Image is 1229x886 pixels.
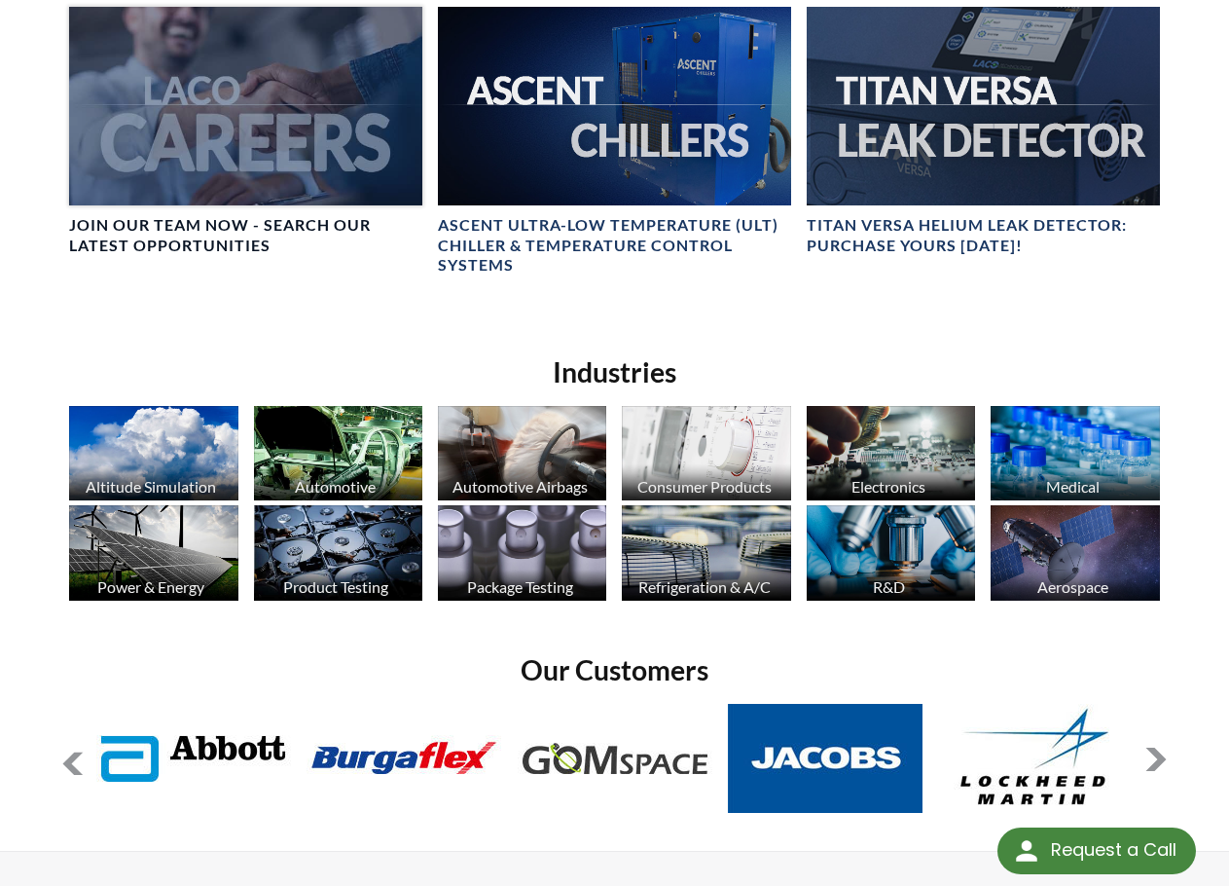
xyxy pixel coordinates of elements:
[438,406,606,506] a: Automotive Airbags
[991,406,1159,506] a: Medical
[728,704,922,813] img: Jacobs.jpg
[1011,835,1042,867] img: round button
[69,406,237,500] img: industry_AltitudeSim_670x376.jpg
[435,577,604,596] div: Package Testing
[807,7,1160,256] a: TITAN VERSA bannerTITAN VERSA Helium Leak Detector: Purchase Yours [DATE]!
[807,215,1160,256] h4: TITAN VERSA Helium Leak Detector: Purchase Yours [DATE]!
[991,406,1159,500] img: industry_Medical_670x376.jpg
[69,505,237,600] img: industry_Power-2_670x376.jpg
[807,406,975,506] a: Electronics
[254,406,422,506] a: Automotive
[438,505,606,600] img: industry_Package_670x376.jpg
[254,406,422,500] img: industry_Automotive_670x376.jpg
[254,505,422,606] a: Product Testing
[438,406,606,500] img: industry_Auto-Airbag_670x376.jpg
[69,7,422,256] a: Join our team now - SEARCH OUR LATEST OPPORTUNITIES
[804,577,973,596] div: R&D
[804,477,973,496] div: Electronics
[988,577,1157,596] div: Aerospace
[938,704,1133,813] img: Lockheed-Martin.jpg
[807,406,975,500] img: industry_Electronics_670x376.jpg
[66,477,235,496] div: Altitude Simulation
[619,577,788,596] div: Refrigeration & A/C
[622,406,790,506] a: Consumer Products
[61,652,1168,688] h2: Our Customers
[807,505,975,606] a: R&D
[438,505,606,606] a: Package Testing
[61,354,1168,390] h2: Industries
[438,215,791,276] h4: Ascent Ultra-Low Temperature (ULT) Chiller & Temperature Control Systems
[251,577,420,596] div: Product Testing
[69,505,237,606] a: Power & Energy
[438,7,791,277] a: Ascent Chiller ImageAscent Ultra-Low Temperature (ULT) Chiller & Temperature Control Systems
[96,704,291,813] img: Abbott-Labs.jpg
[69,215,422,256] h4: Join our team now - SEARCH OUR LATEST OPPORTUNITIES
[517,704,711,813] img: GOM-Space.jpg
[69,406,237,506] a: Altitude Simulation
[1051,828,1176,872] div: Request a Call
[622,406,790,500] img: industry_Consumer_670x376.jpg
[251,477,420,496] div: Automotive
[991,505,1159,606] a: Aerospace
[66,577,235,596] div: Power & Energy
[997,828,1196,874] div: Request a Call
[807,505,975,600] img: industry_R_D_670x376.jpg
[988,477,1157,496] div: Medical
[622,505,790,606] a: Refrigeration & A/C
[622,505,790,600] img: industry_HVAC_670x376.jpg
[307,704,501,813] img: Burgaflex.jpg
[254,505,422,600] img: industry_ProductTesting_670x376.jpg
[435,477,604,496] div: Automotive Airbags
[619,477,788,496] div: Consumer Products
[991,505,1159,600] img: Artboard_1.jpg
